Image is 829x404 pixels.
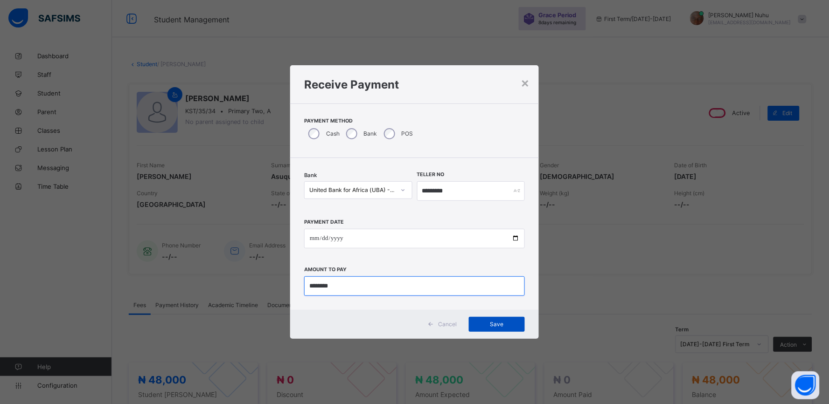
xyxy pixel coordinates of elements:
h1: Receive Payment [304,78,525,91]
label: POS [402,130,413,137]
span: Cancel [438,321,457,328]
span: Payment Method [304,118,525,124]
button: Open asap [792,371,820,399]
div: United Bank for Africa (UBA) - [PERSON_NAME] Primary School Limited [309,186,395,193]
div: × [521,75,529,90]
label: Bank [364,130,377,137]
label: Payment Date [304,219,344,225]
label: Teller No [417,171,445,178]
label: Cash [326,130,340,137]
span: Save [476,321,518,328]
span: Bank [304,172,317,178]
label: Amount to pay [304,267,347,273]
